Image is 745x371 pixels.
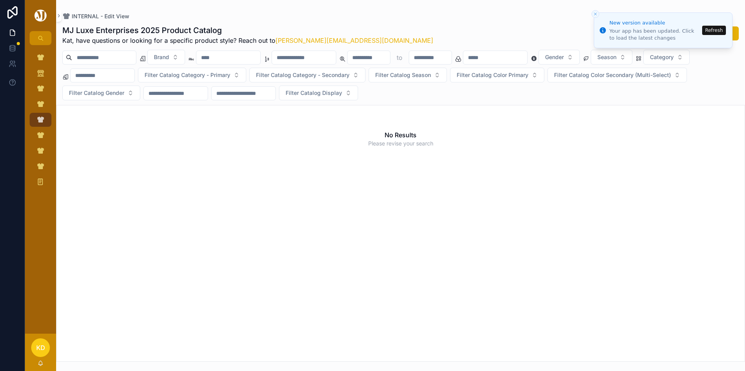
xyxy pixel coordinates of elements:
[397,53,403,62] p: to
[597,53,616,61] span: Season
[145,71,230,79] span: Filter Catalog Category - Primary
[72,12,129,20] span: INTERNAL - Edit View
[457,71,528,79] span: Filter Catalog Color Primary
[650,53,674,61] span: Category
[154,53,169,61] span: Brand
[545,53,564,61] span: Gender
[138,68,246,82] button: Select Button
[275,37,433,44] a: [PERSON_NAME][EMAIL_ADDRESS][DOMAIN_NAME]
[286,89,342,97] span: Filter Catalog Display
[279,86,358,100] button: Select Button
[147,50,185,65] button: Select Button
[609,19,700,27] div: New version available
[368,140,433,147] span: Please revise your search
[375,71,431,79] span: Filter Catalog Season
[62,86,140,100] button: Select Button
[609,28,700,42] div: Your app has been updated. Click to load the latest changes
[69,89,124,97] span: Filter Catalog Gender
[538,50,580,65] button: Select Button
[36,343,45,352] span: KD
[385,130,417,140] h2: No Results
[256,71,350,79] span: Filter Catalog Category - Secondary
[554,71,671,79] span: Filter Catalog Color Secondary (Multi-Select)
[591,50,632,65] button: Select Button
[249,68,365,82] button: Select Button
[591,10,599,18] button: Close toast
[62,25,433,36] h1: MJ Luxe Enterprises 2025 Product Catalog
[25,45,56,199] div: scrollable content
[450,68,544,82] button: Select Button
[62,12,129,20] a: INTERNAL - Edit View
[33,9,48,22] img: App logo
[369,68,447,82] button: Select Button
[62,36,433,45] span: Kat, have questions or looking for a specific product style? Reach out to
[702,26,726,35] button: Refresh
[643,50,690,65] button: Select Button
[547,68,687,82] button: Select Button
